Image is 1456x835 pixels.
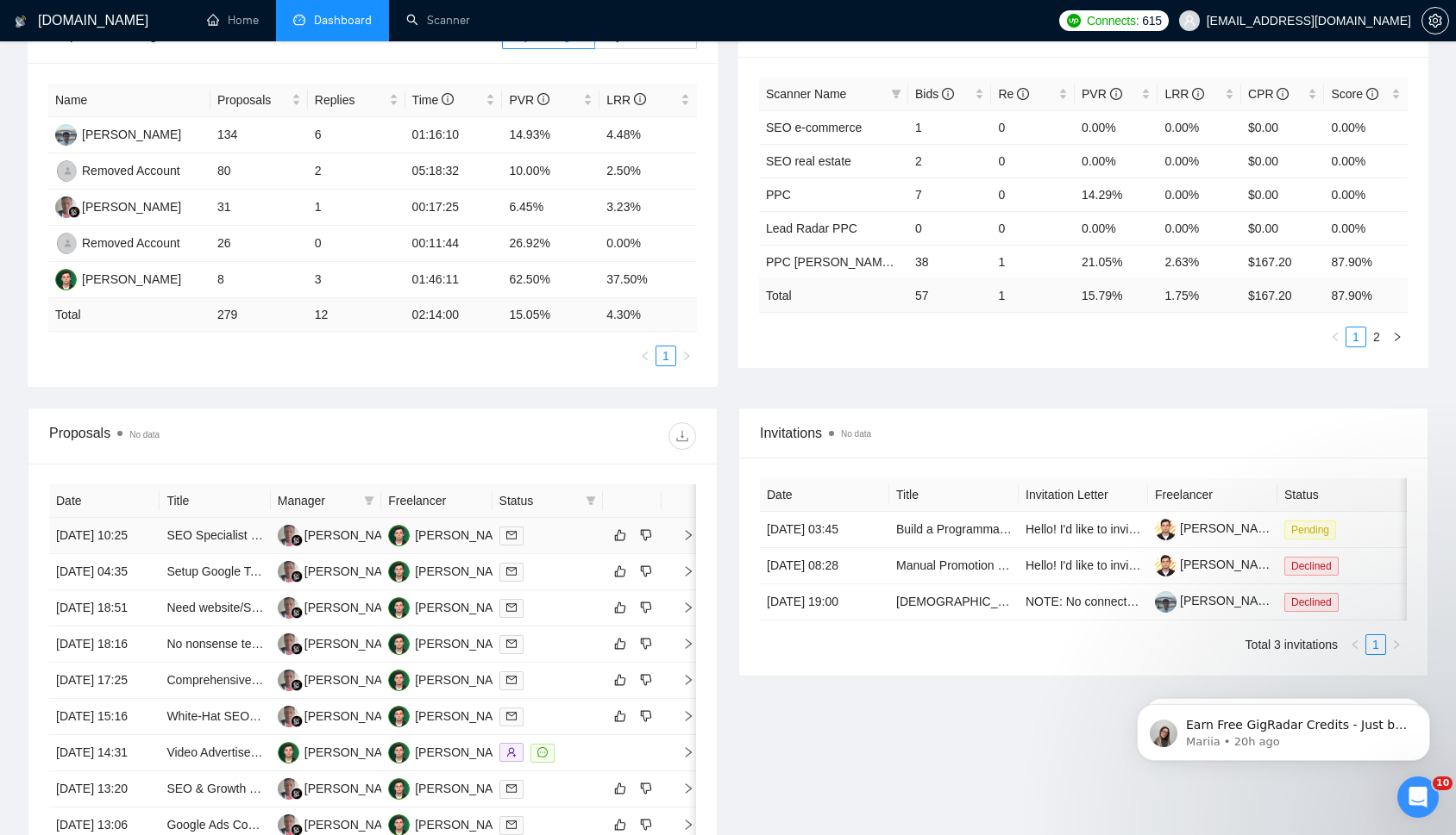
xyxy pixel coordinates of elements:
[415,670,514,689] div: [PERSON_NAME]
[1284,595,1346,608] a: Declined
[582,488,599,514] span: filter
[304,815,404,834] div: [PERSON_NAME]
[57,160,78,182] img: RA
[636,706,656,726] button: dislike
[388,708,514,722] a: MS[PERSON_NAME]
[55,271,181,285] a: MS[PERSON_NAME]
[942,88,954,100] span: info-circle
[636,814,656,835] button: dislike
[537,747,548,757] span: message
[210,262,308,298] td: 8
[1325,327,1346,347] li: Previous Page
[640,637,652,651] span: dislike
[278,525,299,546] img: WW
[610,814,631,835] button: like
[502,226,599,262] td: 26.92%
[278,561,299,583] img: WW
[361,488,378,514] span: filter
[766,121,862,134] a: SEO e-commerce
[502,262,599,298] td: 62.50%
[1158,144,1241,178] td: 0.00%
[415,562,514,581] div: [PERSON_NAME]
[1019,478,1148,512] th: Invitation Letter
[1330,332,1340,342] span: left
[614,782,626,795] span: like
[1155,558,1279,571] a: [PERSON_NAME]
[1142,11,1161,30] span: 615
[1164,87,1204,101] span: LRR
[1391,639,1402,650] span: right
[610,597,631,618] button: like
[889,478,1019,512] th: Title
[991,144,1075,178] td: 0
[415,707,514,726] div: [PERSON_NAME]
[82,270,181,289] div: [PERSON_NAME]
[1158,178,1241,211] td: 0.00%
[304,562,404,581] div: [PERSON_NAME]
[634,93,646,105] span: info-circle
[308,262,405,298] td: 3
[1241,178,1325,211] td: $0.00
[1421,14,1449,28] a: setting
[82,161,180,180] div: Removed Account
[26,36,319,93] div: message notification from Mariia, 20h ago. Earn Free GigRadar Credits - Just by Sharing Your Stor...
[1387,327,1408,347] button: right
[278,527,404,541] a: WW[PERSON_NAME]
[405,117,503,153] td: 01:16:10
[608,28,683,42] span: By Freelancer
[610,670,631,690] button: like
[1075,178,1158,211] td: 14.29%
[314,13,372,28] span: Dashboard
[506,711,517,721] span: mail
[388,636,514,650] a: MS[PERSON_NAME]
[75,66,298,82] p: Message from Mariia, sent 20h ago
[1158,245,1241,278] td: 2.63%
[599,262,697,298] td: 37.50%
[210,298,308,332] td: 279
[1067,14,1081,28] img: upwork-logo.png
[1367,327,1386,346] a: 2
[304,779,404,798] div: [PERSON_NAME]
[1017,88,1029,100] span: info-circle
[636,561,656,582] button: dislike
[308,153,405,190] td: 2
[415,779,514,798] div: [PERSON_NAME]
[998,87,1029,101] span: Re
[915,87,954,101] span: Bids
[1155,521,1279,535] a: [PERSON_NAME]
[636,597,656,618] button: dislike
[304,526,404,545] div: [PERSON_NAME]
[614,528,626,542] span: like
[766,87,846,101] span: Scanner Name
[49,422,373,450] div: Proposals
[640,782,652,795] span: dislike
[1324,110,1408,144] td: 0.00%
[1241,211,1325,245] td: $0.00
[1241,278,1325,312] td: $ 167.20
[991,110,1075,144] td: 0
[388,781,514,794] a: MS[PERSON_NAME]
[668,422,696,450] button: download
[15,8,27,35] img: logo
[210,153,308,190] td: 80
[68,206,80,218] img: gigradar-bm.png
[291,607,303,619] img: gigradar-bm.png
[614,564,626,578] span: like
[908,278,992,312] td: 57
[502,117,599,153] td: 14.93%
[614,601,626,614] span: like
[614,709,626,723] span: like
[1397,776,1439,818] iframe: Intercom live chat
[315,90,386,109] span: Replies
[406,13,470,28] a: searchScanner
[278,672,404,686] a: WW[PERSON_NAME]
[304,707,404,726] div: [PERSON_NAME]
[304,634,404,653] div: [PERSON_NAME]
[614,637,626,651] span: like
[1087,11,1139,30] span: Connects:
[278,817,404,831] a: WW[PERSON_NAME]
[1350,639,1360,650] span: left
[405,298,503,332] td: 02:14:00
[1148,478,1277,512] th: Freelancer
[291,534,303,546] img: gigradar-bm.png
